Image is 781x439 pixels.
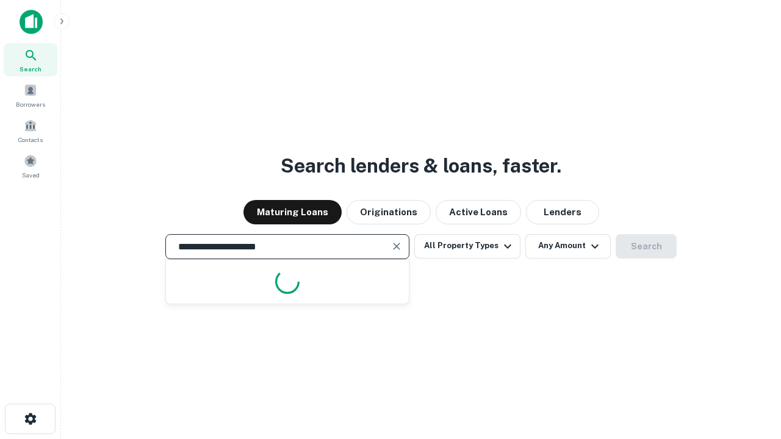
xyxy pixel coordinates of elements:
[4,149,57,182] a: Saved
[4,79,57,112] a: Borrowers
[347,200,431,224] button: Originations
[720,341,781,400] iframe: Chat Widget
[526,200,599,224] button: Lenders
[18,135,43,145] span: Contacts
[22,170,40,180] span: Saved
[281,151,561,180] h3: Search lenders & loans, faster.
[388,238,405,255] button: Clear
[243,200,342,224] button: Maturing Loans
[525,234,611,259] button: Any Amount
[4,43,57,76] a: Search
[20,64,41,74] span: Search
[20,10,43,34] img: capitalize-icon.png
[4,114,57,147] a: Contacts
[436,200,521,224] button: Active Loans
[414,234,520,259] button: All Property Types
[16,99,45,109] span: Borrowers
